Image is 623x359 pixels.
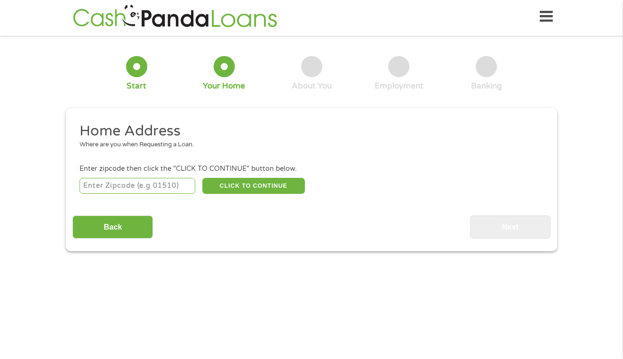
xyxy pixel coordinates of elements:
input: Back [72,215,153,239]
button: CLICK TO CONTINUE [202,178,305,194]
div: Banking [471,81,502,91]
div: About You [292,81,332,91]
input: Next [470,215,551,239]
div: Employment [375,81,423,91]
div: Where are you when Requesting a Loan. [80,140,537,150]
div: Enter zipcode then click the "CLICK TO CONTINUE" button below. [80,164,543,174]
input: Enter Zipcode (e.g 01510) [80,178,196,194]
div: Your Home [203,81,245,91]
h2: Home Address [80,122,537,141]
div: Start [127,81,146,91]
img: GetLoanNow Logo [70,3,280,30]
